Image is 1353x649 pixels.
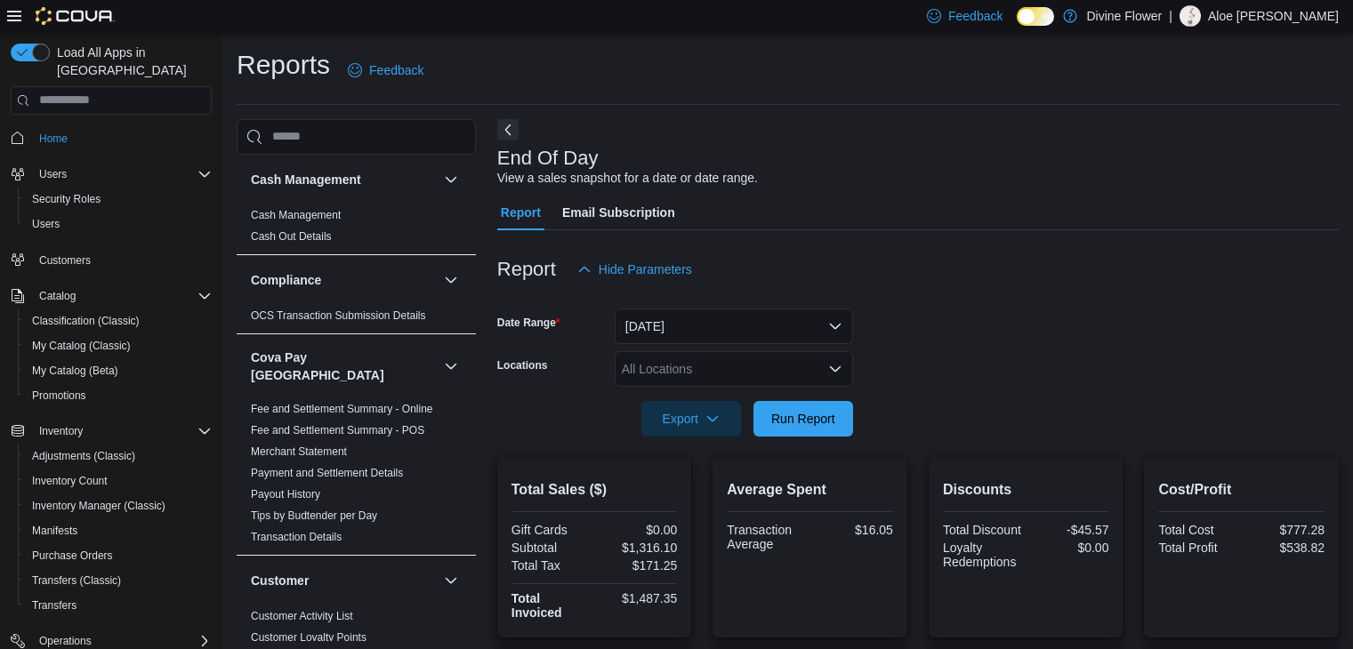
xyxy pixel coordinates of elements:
[32,164,212,185] span: Users
[32,364,118,378] span: My Catalog (Beta)
[440,356,462,377] button: Cova Pay [GEOGRAPHIC_DATA]
[25,470,115,492] a: Inventory Count
[251,531,342,543] a: Transaction Details
[25,545,212,566] span: Purchase Orders
[497,259,556,280] h3: Report
[943,479,1109,501] h2: Discounts
[32,449,135,463] span: Adjustments (Classic)
[1029,541,1108,555] div: $0.00
[598,558,677,573] div: $171.25
[251,229,332,244] span: Cash Out Details
[4,162,219,187] button: Users
[251,308,426,323] span: OCS Transaction Submission Details
[1017,7,1054,26] input: Dark Mode
[25,545,120,566] a: Purchase Orders
[497,358,548,373] label: Locations
[943,541,1022,569] div: Loyalty Redemptions
[814,523,893,537] div: $16.05
[32,598,77,613] span: Transfers
[753,401,853,437] button: Run Report
[251,309,426,322] a: OCS Transaction Submission Details
[18,543,219,568] button: Purchase Orders
[1245,541,1325,555] div: $538.82
[25,213,212,235] span: Users
[341,52,431,88] a: Feedback
[251,349,437,384] button: Cova Pay [GEOGRAPHIC_DATA]
[4,247,219,273] button: Customers
[251,423,424,437] span: Fee and Settlement Summary - POS
[251,445,347,458] a: Merchant Statement
[18,593,219,618] button: Transfers
[251,509,377,522] a: Tips by Budtender per Day
[1029,523,1108,537] div: -$45.57
[32,192,101,206] span: Security Roles
[727,479,893,501] h2: Average Spent
[251,271,437,289] button: Compliance
[32,499,165,513] span: Inventory Manager (Classic)
[771,410,835,428] span: Run Report
[39,167,67,181] span: Users
[32,217,60,231] span: Users
[32,249,212,271] span: Customers
[32,127,212,149] span: Home
[599,260,692,278] span: Hide Parameters
[25,570,212,591] span: Transfers (Classic)
[251,402,433,416] span: Fee and Settlement Summary - Online
[4,284,219,308] button: Catalog
[25,385,93,406] a: Promotions
[32,285,83,307] button: Catalog
[32,285,212,307] span: Catalog
[18,568,219,593] button: Transfers (Classic)
[25,570,128,591] a: Transfers (Classic)
[251,403,433,415] a: Fee and Settlement Summary - Online
[1245,523,1325,537] div: $777.28
[32,573,121,588] span: Transfers (Classic)
[943,523,1022,537] div: Total Discount
[251,609,353,623] span: Customer Activity List
[501,195,541,230] span: Report
[25,445,142,467] a: Adjustments (Classic)
[32,339,131,353] span: My Catalog (Classic)
[25,335,138,357] a: My Catalog (Classic)
[440,169,462,190] button: Cash Management
[1158,523,1237,537] div: Total Cost
[562,195,675,230] span: Email Subscription
[32,314,140,328] span: Classification (Classic)
[511,558,591,573] div: Total Tax
[25,520,85,541] a: Manifests
[251,271,321,289] h3: Compliance
[25,360,212,381] span: My Catalog (Beta)
[511,541,591,555] div: Subtotal
[25,520,212,541] span: Manifests
[25,595,212,616] span: Transfers
[511,479,678,501] h2: Total Sales ($)
[25,495,212,517] span: Inventory Manager (Classic)
[641,401,741,437] button: Export
[251,572,309,589] h3: Customer
[25,188,108,210] a: Security Roles
[18,358,219,383] button: My Catalog (Beta)
[369,61,423,79] span: Feedback
[4,125,219,151] button: Home
[598,523,677,537] div: $0.00
[39,634,92,648] span: Operations
[4,419,219,444] button: Inventory
[18,212,219,236] button: Users
[251,171,361,188] h3: Cash Management
[39,289,76,303] span: Catalog
[652,401,730,437] span: Export
[440,269,462,291] button: Compliance
[18,187,219,212] button: Security Roles
[570,252,699,287] button: Hide Parameters
[598,541,677,555] div: $1,316.10
[251,230,332,243] a: Cash Out Details
[497,169,758,188] div: View a sales snapshot for a date or date range.
[598,591,677,605] div: $1,487.35
[251,530,342,544] span: Transaction Details
[237,305,476,333] div: Compliance
[1169,5,1172,27] p: |
[1086,5,1162,27] p: Divine Flower
[615,308,853,344] button: [DATE]
[727,523,806,551] div: Transaction Average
